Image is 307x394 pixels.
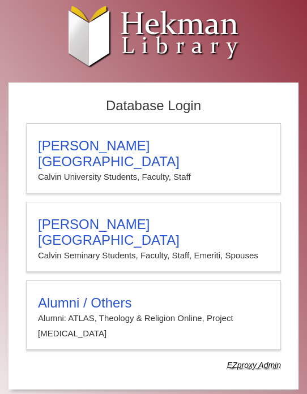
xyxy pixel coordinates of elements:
[38,311,269,341] p: Alumni: ATLAS, Theology & Religion Online, Project [MEDICAL_DATA]
[38,248,269,263] p: Calvin Seminary Students, Faculty, Staff, Emeriti, Spouses
[227,361,281,370] dfn: Use Alumni login
[38,138,269,170] h3: [PERSON_NAME][GEOGRAPHIC_DATA]
[38,295,269,341] summary: Alumni / OthersAlumni: ATLAS, Theology & Religion Online, Project [MEDICAL_DATA]
[38,217,269,248] h3: [PERSON_NAME][GEOGRAPHIC_DATA]
[26,202,281,272] a: [PERSON_NAME][GEOGRAPHIC_DATA]Calvin Seminary Students, Faculty, Staff, Emeriti, Spouses
[26,123,281,193] a: [PERSON_NAME][GEOGRAPHIC_DATA]Calvin University Students, Faculty, Staff
[20,94,287,118] h2: Database Login
[38,295,269,311] h3: Alumni / Others
[38,170,269,184] p: Calvin University Students, Faculty, Staff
